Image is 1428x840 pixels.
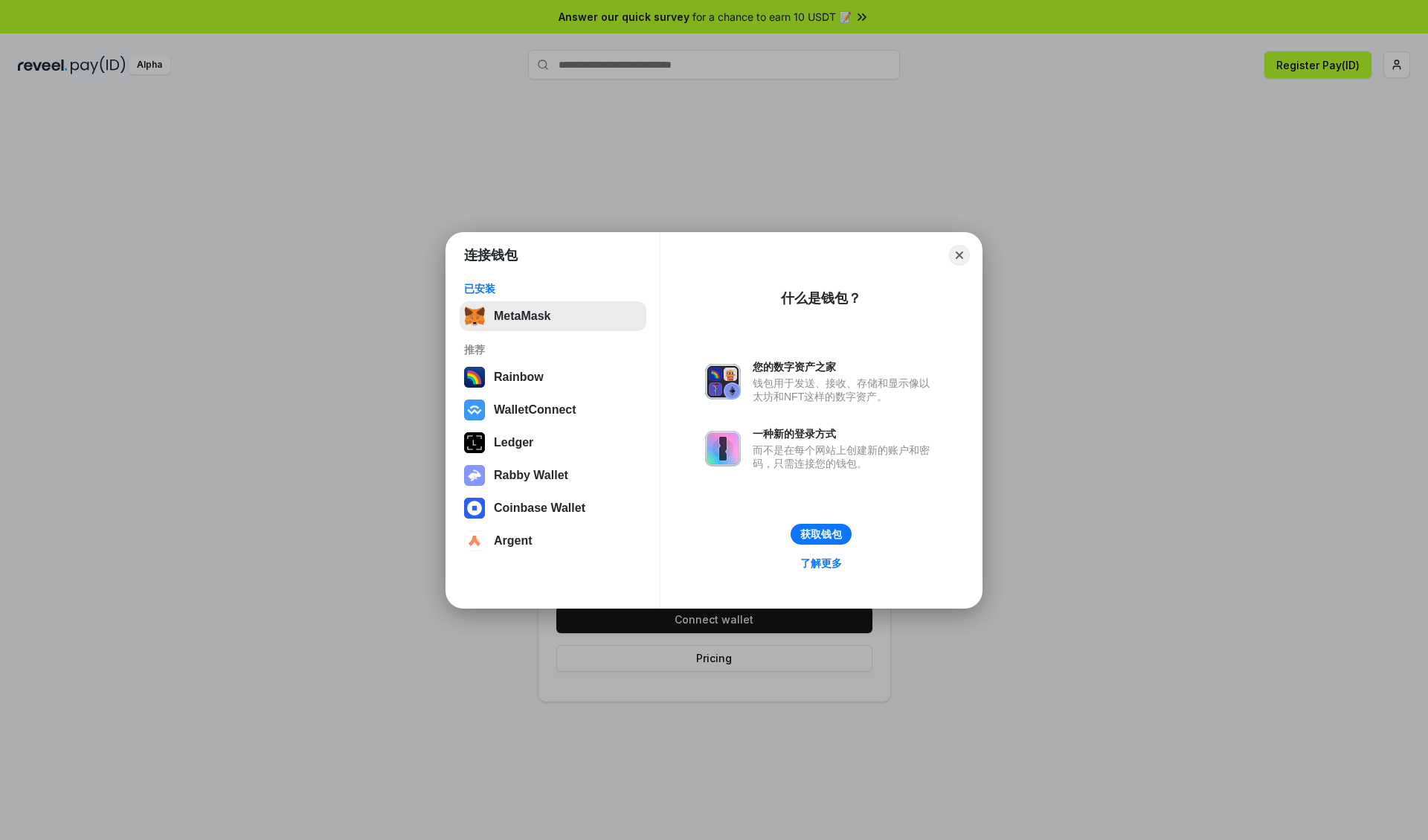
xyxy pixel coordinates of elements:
[494,469,568,482] div: Rabby Wallet
[791,554,851,573] a: 了解更多
[464,367,485,388] img: svg+xml,%3Csvg%20width%3D%22120%22%20height%3D%22120%22%20viewBox%3D%220%200%20120%20120%22%20fil...
[800,557,842,570] div: 了解更多
[460,428,646,458] button: Ledger
[753,443,937,470] div: 而不是在每个网站上创建新的账户和密码，只需连接您的钱包。
[705,364,741,400] img: svg+xml,%3Csvg%20xmlns%3D%22http%3A%2F%2Fwww.w3.org%2F2000%2Fsvg%22%20fill%3D%22none%22%20viewBox...
[464,432,485,453] img: svg+xml,%3Csvg%20xmlns%3D%22http%3A%2F%2Fwww.w3.org%2F2000%2Fsvg%22%20width%3D%2228%22%20height%3...
[464,400,485,420] img: svg+xml,%3Csvg%20width%3D%2228%22%20height%3D%2228%22%20viewBox%3D%220%200%2028%2028%22%20fill%3D...
[949,245,970,266] button: Close
[494,403,576,417] div: WalletConnect
[464,282,642,295] div: 已安装
[460,461,646,490] button: Rabby Wallet
[753,360,937,373] div: 您的数字资产之家
[460,395,646,425] button: WalletConnect
[781,289,861,307] div: 什么是钱包？
[464,498,485,519] img: svg+xml,%3Csvg%20width%3D%2228%22%20height%3D%2228%22%20viewBox%3D%220%200%2028%2028%22%20fill%3D...
[464,530,485,551] img: svg+xml,%3Csvg%20width%3D%2228%22%20height%3D%2228%22%20viewBox%3D%220%200%2028%2028%22%20fill%3D...
[460,493,646,523] button: Coinbase Wallet
[494,436,533,449] div: Ledger
[753,376,937,403] div: 钱包用于发送、接收、存储和显示像以太坊和NFT这样的数字资产。
[494,534,533,548] div: Argent
[705,431,741,467] img: svg+xml,%3Csvg%20xmlns%3D%22http%3A%2F%2Fwww.w3.org%2F2000%2Fsvg%22%20fill%3D%22none%22%20viewBox...
[494,371,544,384] div: Rainbow
[460,526,646,556] button: Argent
[460,362,646,392] button: Rainbow
[460,301,646,331] button: MetaMask
[464,465,485,486] img: svg+xml,%3Csvg%20xmlns%3D%22http%3A%2F%2Fwww.w3.org%2F2000%2Fsvg%22%20fill%3D%22none%22%20viewBox...
[753,427,937,440] div: 一种新的登录方式
[494,501,585,515] div: Coinbase Wallet
[464,306,485,327] img: svg+xml,%3Csvg%20fill%3D%22none%22%20height%3D%2233%22%20viewBox%3D%220%200%2035%2033%22%20width%...
[494,310,550,323] div: MetaMask
[800,528,842,541] div: 获取钱包
[791,524,852,545] button: 获取钱包
[464,343,642,356] div: 推荐
[464,246,518,264] h1: 连接钱包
